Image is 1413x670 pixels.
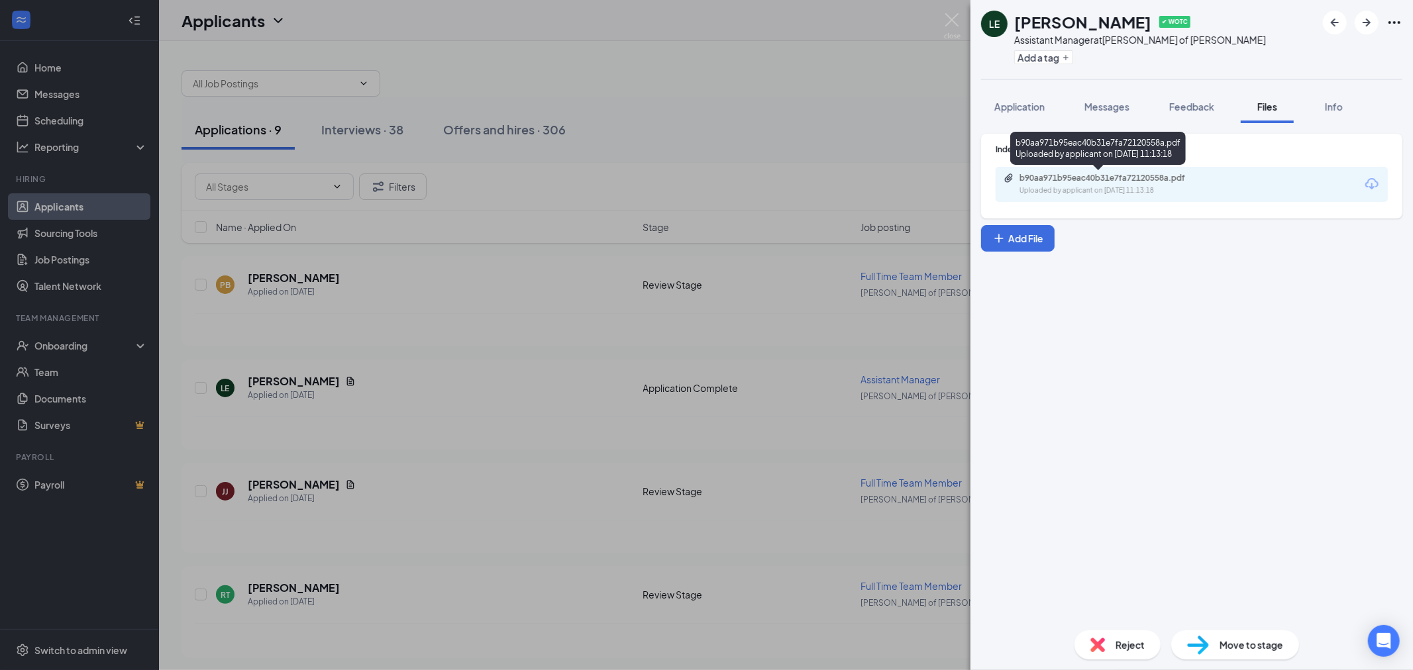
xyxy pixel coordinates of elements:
button: ArrowRight [1355,11,1379,34]
div: Assistant Manager at [PERSON_NAME] of [PERSON_NAME] [1014,33,1266,46]
svg: Paperclip [1004,173,1014,183]
h1: [PERSON_NAME] [1014,11,1151,33]
svg: Plus [992,232,1006,245]
span: Feedback [1169,101,1214,113]
button: PlusAdd a tag [1014,50,1073,64]
div: b90aa971b95eac40b31e7fa72120558a.pdf Uploaded by applicant on [DATE] 11:13:18 [1010,132,1186,165]
a: Paperclipb90aa971b95eac40b31e7fa72120558a.pdfUploaded by applicant on [DATE] 11:13:18 [1004,173,1218,196]
div: Indeed Resume [996,144,1388,155]
div: LE [989,17,1000,30]
svg: Ellipses [1387,15,1402,30]
svg: ArrowLeftNew [1327,15,1343,30]
button: Add FilePlus [981,225,1055,252]
svg: Plus [1062,54,1070,62]
div: b90aa971b95eac40b31e7fa72120558a.pdf [1020,173,1205,183]
span: Files [1257,101,1277,113]
div: Uploaded by applicant on [DATE] 11:13:18 [1020,185,1218,196]
button: ArrowLeftNew [1323,11,1347,34]
svg: ArrowRight [1359,15,1375,30]
span: Reject [1116,638,1145,652]
span: Messages [1084,101,1129,113]
span: ✔ WOTC [1159,16,1190,28]
span: Info [1325,101,1343,113]
svg: Download [1364,176,1380,192]
span: Application [994,101,1045,113]
div: Open Intercom Messenger [1368,625,1400,657]
span: Move to stage [1220,638,1283,652]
